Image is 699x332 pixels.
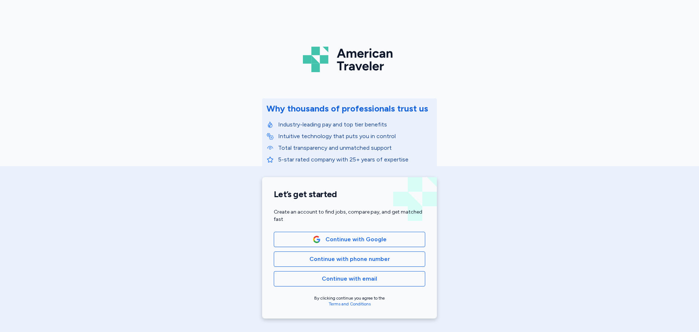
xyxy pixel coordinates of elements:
[329,301,371,306] a: Terms and Conditions
[274,295,425,307] div: By clicking continue you agree to the
[278,144,433,152] p: Total transparency and unmatched support
[278,120,433,129] p: Industry-leading pay and top tier benefits
[274,271,425,286] button: Continue with email
[303,44,396,75] img: Logo
[278,155,433,164] p: 5-star rated company with 25+ years of expertise
[278,132,433,141] p: Intuitive technology that puts you in control
[309,255,390,263] span: Continue with phone number
[274,232,425,247] button: Google LogoContinue with Google
[274,251,425,267] button: Continue with phone number
[322,274,377,283] span: Continue with email
[325,235,387,244] span: Continue with Google
[266,103,428,114] div: Why thousands of professionals trust us
[274,208,425,223] div: Create an account to find jobs, compare pay, and get matched fast
[313,235,321,243] img: Google Logo
[274,189,425,200] h1: Let’s get started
